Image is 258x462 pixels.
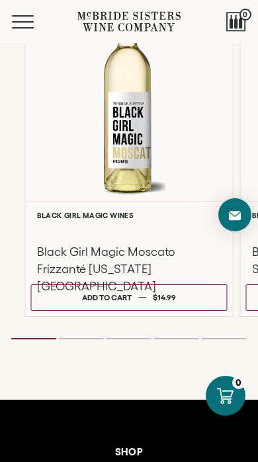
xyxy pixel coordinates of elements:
div: 0 [232,376,245,389]
h3: Black Girl Magic Moscato Frizzanté [US_STATE] [GEOGRAPHIC_DATA] [37,243,220,295]
span: $14.99 [153,293,176,302]
span: 0 [239,9,251,21]
li: Page dot 4 [154,338,199,339]
li: Page dot 2 [59,338,104,339]
h6: Shop [13,446,245,458]
li: Page dot 1 [11,338,56,339]
li: Page dot 5 [202,338,247,339]
h6: Black Girl Magic Wines [37,211,220,219]
div: Add to cart [82,288,132,307]
button: Mobile Menu Trigger [12,15,60,29]
button: Add to cart $14.99 [30,284,227,311]
li: Page dot 3 [107,338,151,339]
